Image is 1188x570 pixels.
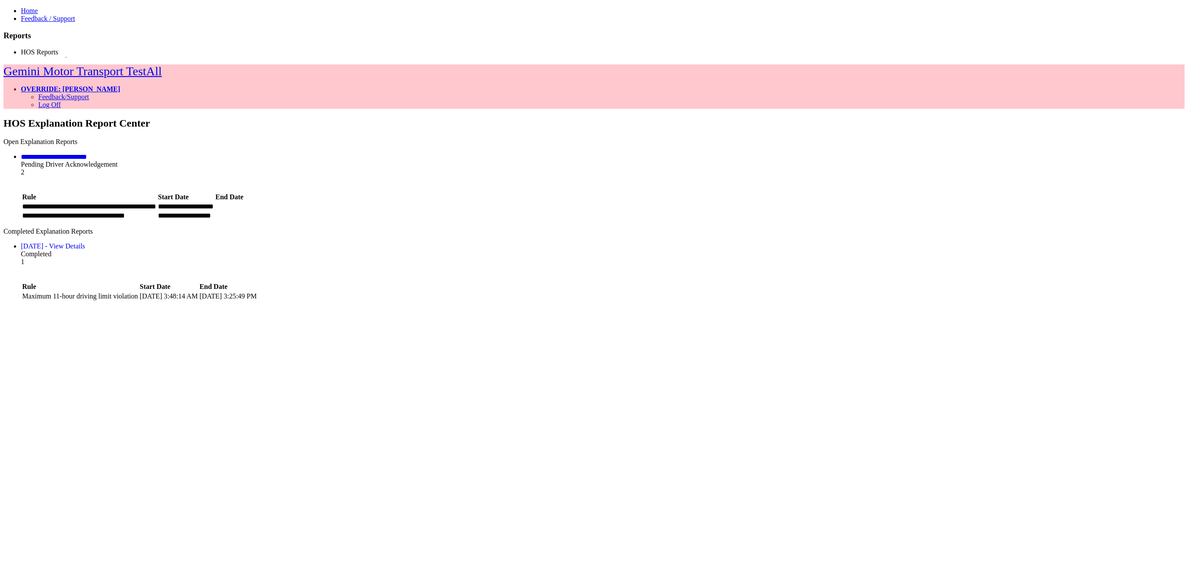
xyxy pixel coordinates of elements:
[21,7,38,14] a: Home
[21,242,85,250] a: [DATE] - View Details
[21,15,75,22] a: Feedback / Support
[3,228,1185,235] div: Completed Explanation Reports
[22,193,157,201] th: Rule
[3,31,1185,40] h3: Reports
[139,292,198,301] td: [DATE] 3:48:14 AM
[199,282,257,291] th: End Date
[215,193,244,201] th: End Date
[21,250,51,258] span: Completed
[158,193,214,201] th: Start Date
[22,292,138,301] td: Maximum 11-hour driving limit violation
[199,292,257,300] div: [DATE] 3:25:49 PM
[22,282,138,291] th: Rule
[21,161,117,168] span: Pending Driver Acknowledgement
[139,282,198,291] th: Start Date
[21,85,120,93] a: OVERRIDE: [PERSON_NAME]
[38,101,61,108] a: Log Off
[38,93,89,101] a: Feedback/Support
[3,138,1185,146] div: Open Explanation Reports
[3,117,1185,129] h2: HOS Explanation Report Center
[38,56,129,64] a: HOS Explanation Report Center
[21,48,58,56] a: HOS Reports
[3,64,162,78] a: Gemini Motor Transport TestAll
[21,258,1185,266] div: 1
[21,168,1185,176] div: 2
